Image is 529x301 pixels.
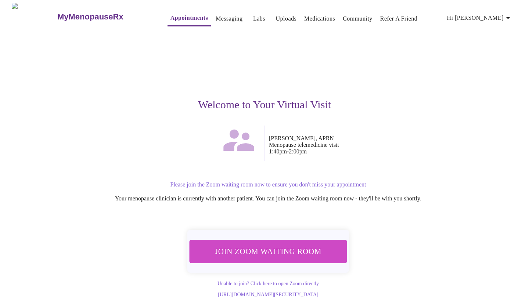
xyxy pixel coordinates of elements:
[38,98,491,111] h3: Welcome to Your Virtual Visit
[12,3,56,30] img: MyMenopauseRx Logo
[343,14,373,24] a: Community
[269,135,491,155] p: [PERSON_NAME], APRN Menopause telemedicine visit 1:40pm - 2:00pm
[447,13,512,23] span: Hi [PERSON_NAME]
[168,11,211,26] button: Appointments
[218,292,318,297] a: [URL][DOMAIN_NAME][SECURITY_DATA]
[276,14,297,24] a: Uploads
[248,11,271,26] button: Labs
[273,11,300,26] button: Uploads
[57,12,123,22] h3: MyMenopauseRx
[216,14,242,24] a: Messaging
[301,11,338,26] button: Medications
[213,11,245,26] button: Messaging
[304,14,335,24] a: Medications
[56,4,152,30] a: MyMenopauseRx
[170,13,208,23] a: Appointments
[340,11,375,26] button: Community
[198,244,338,258] span: Join Zoom Waiting Room
[253,14,265,24] a: Labs
[444,11,515,25] button: Hi [PERSON_NAME]
[188,240,348,263] button: Join Zoom Waiting Room
[377,11,421,26] button: Refer a Friend
[380,14,418,24] a: Refer a Friend
[46,195,491,202] p: Your menopause clinician is currently with another patient. You can join the Zoom waiting room no...
[217,281,319,286] a: Unable to join? Click here to open Zoom directly
[46,181,491,188] p: Please join the Zoom waiting room now to ensure you don't miss your appointment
